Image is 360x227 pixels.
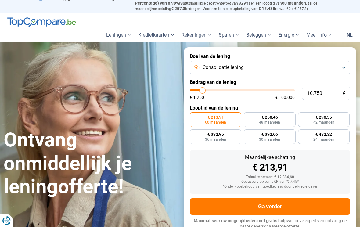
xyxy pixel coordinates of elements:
div: Totaal te betalen: € 12.834,60 [195,175,345,179]
div: *Onder voorbehoud van goedkeuring door de kredietgever [195,185,345,189]
span: € 257,3 [171,6,185,11]
span: vaste [180,1,191,5]
span: € 213,91 [207,115,224,119]
span: € 1.250 [190,95,204,99]
span: 42 maanden [313,121,334,124]
a: Meer Info [303,27,335,42]
span: 60 maanden [205,121,226,124]
span: 60 maanden [282,1,306,5]
button: Consolidatie lening [190,61,350,74]
span: 36 maanden [205,138,226,141]
img: TopCompare [7,17,76,27]
label: Looptijd van de lening [190,105,350,111]
span: 24 maanden [313,138,334,141]
span: € 290,35 [315,115,332,119]
span: € [343,91,345,96]
a: Energie [275,27,303,42]
span: Consolidatie lening [203,64,244,71]
label: Doel van de lening [190,53,350,59]
a: Leningen [103,27,135,42]
span: 48 maanden [259,121,280,124]
a: Beleggen [243,27,275,42]
span: € 258,46 [261,115,278,119]
span: € 332,95 [207,132,224,136]
div: Gebaseerd op een JKP van % 7,45* [195,180,345,184]
span: € 100.000 [275,95,295,99]
a: nl [343,27,356,42]
span: Maximaliseer uw mogelijkheden met gratis hulp [194,218,287,223]
span: € 15.438 [258,6,275,11]
a: Kredietkaarten [135,27,178,42]
span: € 392,66 [261,132,278,136]
div: Maandelijkse schatting [195,155,345,160]
h1: Ontvang onmiddellijk je leningofferte! [4,128,176,199]
a: Rekeningen [178,27,215,42]
button: Ga verder [190,198,350,215]
span: € 482,32 [315,132,332,136]
a: Sparen [215,27,243,42]
span: 30 maanden [259,138,280,141]
label: Bedrag van de lening [190,79,350,85]
div: € 213,91 [195,163,345,172]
